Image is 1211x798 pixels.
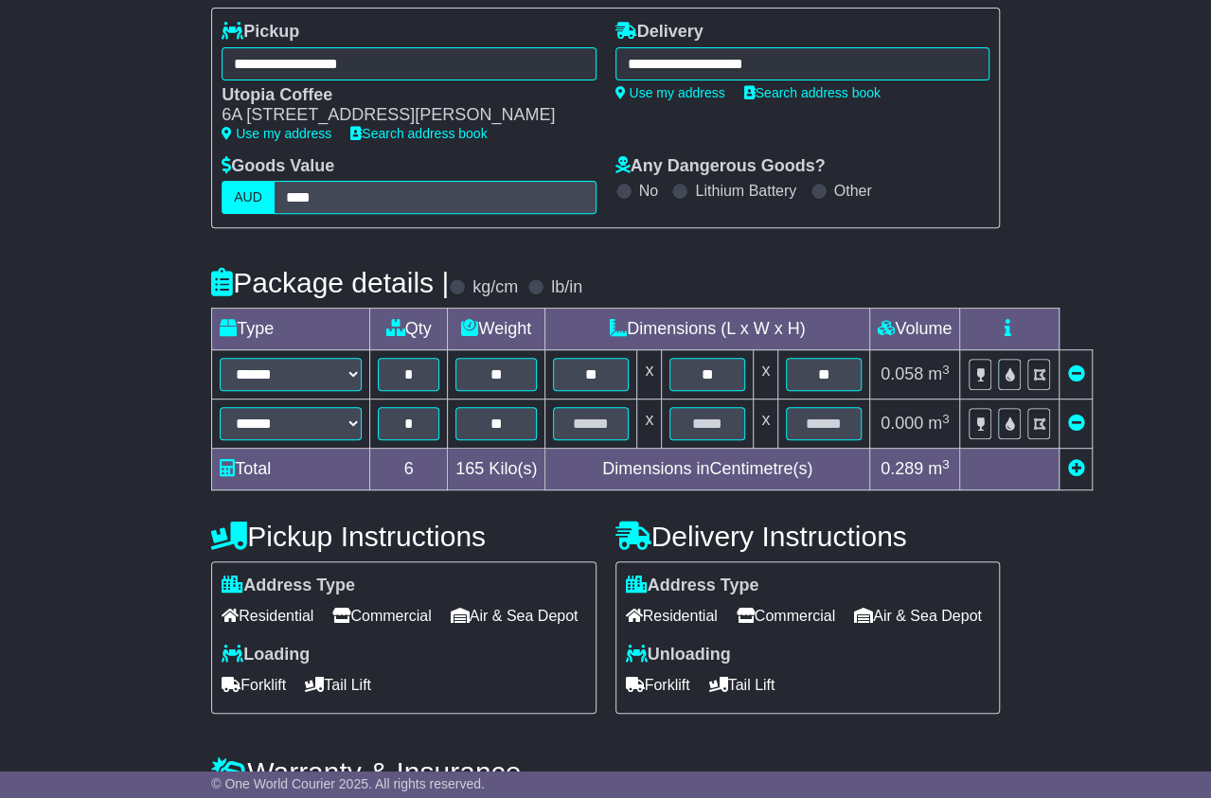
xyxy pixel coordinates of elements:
[928,459,950,478] span: m
[870,309,960,350] td: Volume
[928,364,950,383] span: m
[709,670,775,700] span: Tail Lift
[639,182,658,200] label: No
[451,601,579,630] span: Air & Sea Depot
[881,364,923,383] span: 0.058
[448,449,545,490] td: Kilo(s)
[212,309,370,350] td: Type
[370,309,448,350] td: Qty
[626,601,718,630] span: Residential
[881,414,923,433] span: 0.000
[626,645,731,665] label: Unloading
[695,182,796,200] label: Lithium Battery
[222,645,310,665] label: Loading
[211,267,449,298] h4: Package details |
[928,414,950,433] span: m
[754,399,778,449] td: x
[222,85,577,106] div: Utopia Coffee
[222,156,334,177] label: Goods Value
[942,363,950,377] sup: 3
[637,399,662,449] td: x
[222,670,286,700] span: Forklift
[222,105,577,126] div: 6A [STREET_ADDRESS][PERSON_NAME]
[744,85,881,100] a: Search address book
[615,521,1000,552] h4: Delivery Instructions
[942,457,950,471] sup: 3
[305,670,371,700] span: Tail Lift
[942,412,950,426] sup: 3
[472,277,518,298] label: kg/cm
[834,182,872,200] label: Other
[854,601,982,630] span: Air & Sea Depot
[332,601,431,630] span: Commercial
[615,22,703,43] label: Delivery
[1067,459,1084,478] a: Add new item
[455,459,484,478] span: 165
[881,459,923,478] span: 0.289
[754,350,778,399] td: x
[637,350,662,399] td: x
[222,126,331,141] a: Use my address
[211,521,596,552] h4: Pickup Instructions
[1067,364,1084,383] a: Remove this item
[222,181,275,214] label: AUD
[551,277,582,298] label: lb/in
[448,309,545,350] td: Weight
[222,22,299,43] label: Pickup
[615,85,725,100] a: Use my address
[626,670,690,700] span: Forklift
[615,156,826,177] label: Any Dangerous Goods?
[350,126,487,141] a: Search address book
[222,601,313,630] span: Residential
[211,756,1000,788] h4: Warranty & Insurance
[222,576,355,596] label: Address Type
[737,601,835,630] span: Commercial
[1067,414,1084,433] a: Remove this item
[370,449,448,490] td: 6
[545,309,870,350] td: Dimensions (L x W x H)
[212,449,370,490] td: Total
[211,776,485,791] span: © One World Courier 2025. All rights reserved.
[626,576,759,596] label: Address Type
[545,449,870,490] td: Dimensions in Centimetre(s)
